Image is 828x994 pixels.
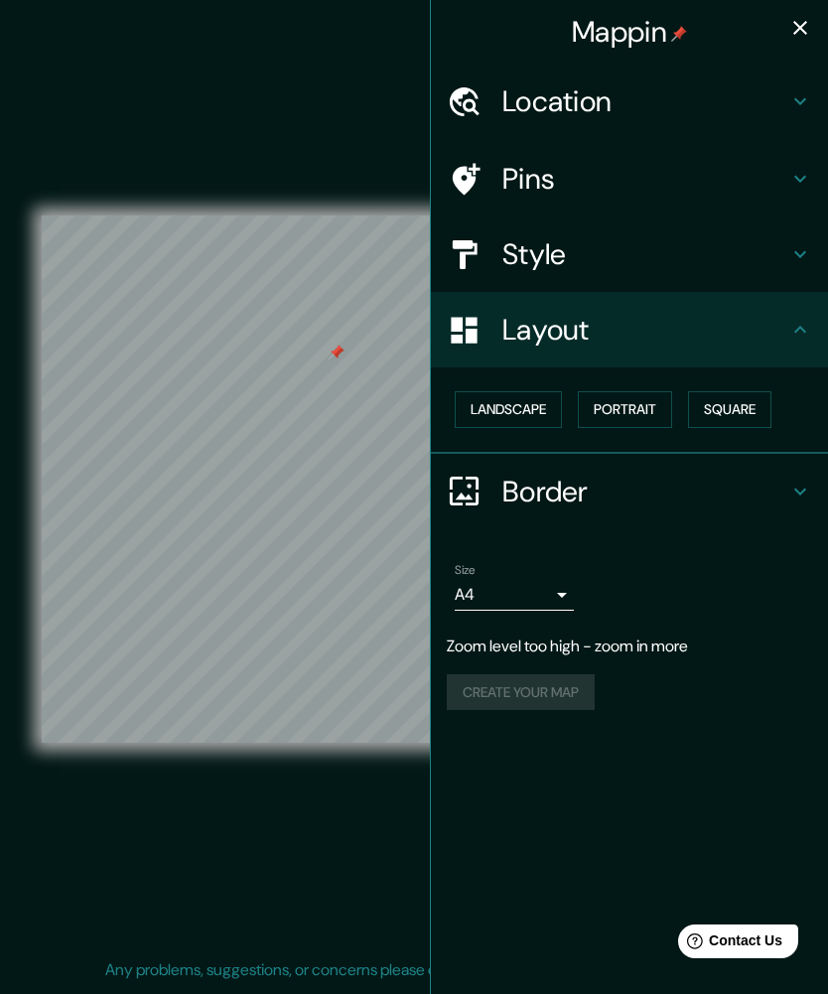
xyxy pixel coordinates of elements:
[502,312,788,348] h4: Layout
[502,83,788,119] h4: Location
[431,141,828,216] div: Pins
[502,474,788,509] h4: Border
[447,635,812,658] p: Zoom level too high - zoom in more
[431,216,828,292] div: Style
[671,26,687,42] img: pin-icon.png
[431,454,828,529] div: Border
[105,958,716,982] p: Any problems, suggestions, or concerns please email .
[455,391,562,428] button: Landscape
[431,64,828,139] div: Location
[431,292,828,367] div: Layout
[42,215,787,743] canvas: Map
[651,917,806,972] iframe: Help widget launcher
[578,391,672,428] button: Portrait
[572,14,687,50] h4: Mappin
[502,161,788,197] h4: Pins
[502,236,788,272] h4: Style
[455,561,476,578] label: Size
[455,579,574,611] div: A4
[688,391,771,428] button: Square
